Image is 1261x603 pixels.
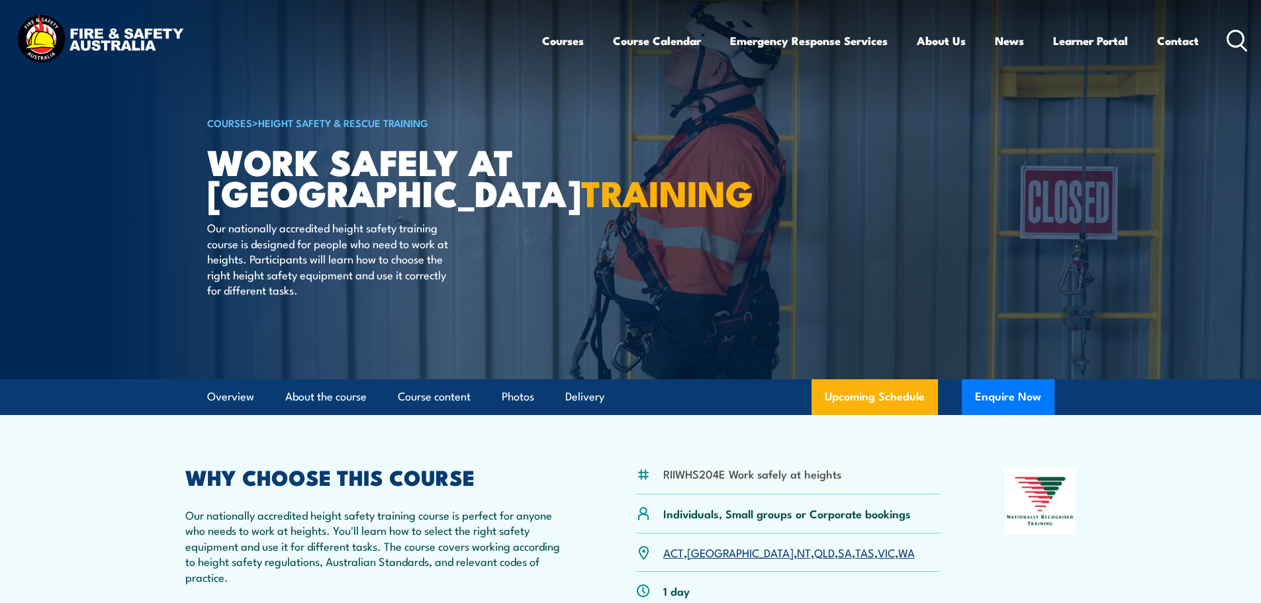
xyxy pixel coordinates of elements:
a: Emergency Response Services [730,23,888,58]
a: [GEOGRAPHIC_DATA] [687,544,794,560]
p: Our nationally accredited height safety training course is perfect for anyone who needs to work a... [185,507,572,584]
a: ACT [663,544,684,560]
a: News [995,23,1024,58]
a: Photos [502,379,534,414]
a: Height Safety & Rescue Training [258,115,428,130]
p: , , , , , , , [663,545,915,560]
a: About the course [285,379,367,414]
img: Nationally Recognised Training logo. [1005,467,1076,535]
a: Contact [1157,23,1199,58]
h6: > [207,115,534,130]
a: Course Calendar [613,23,701,58]
a: Overview [207,379,254,414]
li: RIIWHS204E Work safely at heights [663,466,841,481]
a: NT [797,544,811,560]
p: Individuals, Small groups or Corporate bookings [663,506,911,521]
a: TAS [855,544,874,560]
a: About Us [917,23,966,58]
a: Delivery [565,379,604,414]
a: QLD [814,544,835,560]
a: Upcoming Schedule [812,379,938,415]
h1: Work Safely at [GEOGRAPHIC_DATA] [207,146,534,207]
p: 1 day [663,583,690,598]
a: SA [838,544,852,560]
a: Course content [398,379,471,414]
a: VIC [878,544,895,560]
button: Enquire Now [962,379,1054,415]
a: WA [898,544,915,560]
p: Our nationally accredited height safety training course is designed for people who need to work a... [207,220,449,297]
h2: WHY CHOOSE THIS COURSE [185,467,572,486]
a: COURSES [207,115,252,130]
a: Courses [542,23,584,58]
a: Learner Portal [1053,23,1128,58]
strong: TRAINING [581,164,753,219]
